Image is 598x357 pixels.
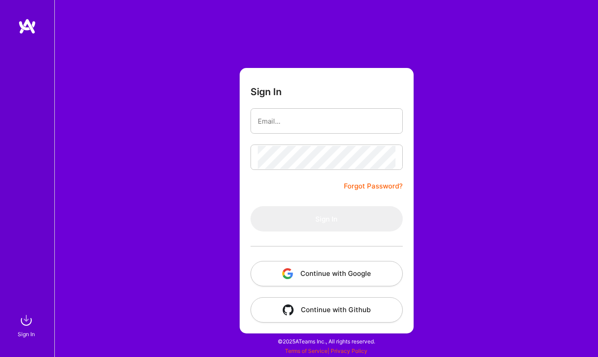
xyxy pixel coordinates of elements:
a: sign inSign In [19,311,35,339]
img: icon [282,268,293,279]
img: logo [18,18,36,34]
h3: Sign In [251,86,282,97]
img: icon [283,304,294,315]
img: sign in [17,311,35,329]
button: Continue with Google [251,261,403,286]
a: Forgot Password? [344,181,403,192]
a: Privacy Policy [331,347,367,354]
span: | [285,347,367,354]
button: Continue with Github [251,297,403,323]
button: Sign In [251,206,403,232]
a: Terms of Service [285,347,328,354]
div: © 2025 ATeams Inc., All rights reserved. [54,330,598,352]
div: Sign In [18,329,35,339]
input: Email... [258,110,395,133]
